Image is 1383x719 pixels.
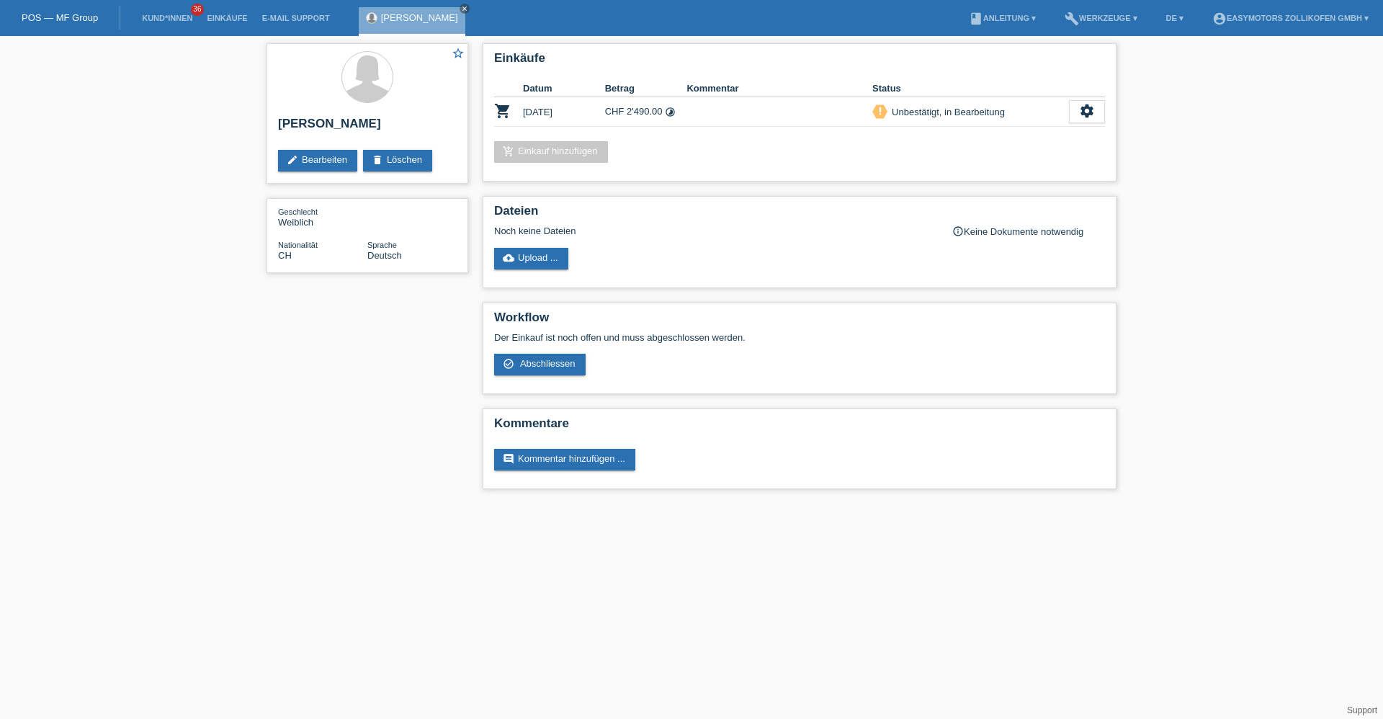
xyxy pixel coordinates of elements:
[523,80,605,97] th: Datum
[875,106,885,116] i: priority_high
[503,358,514,370] i: check_circle_outline
[381,12,458,23] a: [PERSON_NAME]
[1212,12,1227,26] i: account_circle
[367,250,402,261] span: Deutsch
[200,14,254,22] a: Einkäufe
[278,250,292,261] span: Schweiz
[135,14,200,22] a: Kund*innen
[494,204,1105,225] h2: Dateien
[1057,14,1145,22] a: buildWerkzeuge ▾
[278,206,367,228] div: Weiblich
[520,358,576,369] span: Abschliessen
[503,146,514,157] i: add_shopping_cart
[887,104,1005,120] div: Unbestätigt, in Bearbeitung
[1347,705,1377,715] a: Support
[287,154,298,166] i: edit
[952,225,1105,237] div: Keine Dokumente notwendig
[372,154,383,166] i: delete
[686,80,872,97] th: Kommentar
[494,416,1105,438] h2: Kommentare
[452,47,465,62] a: star_border
[452,47,465,60] i: star_border
[278,241,318,249] span: Nationalität
[494,51,1105,73] h2: Einkäufe
[494,449,635,470] a: commentKommentar hinzufügen ...
[872,80,1069,97] th: Status
[255,14,337,22] a: E-Mail Support
[461,5,468,12] i: close
[969,12,983,26] i: book
[503,252,514,264] i: cloud_upload
[363,150,432,171] a: deleteLöschen
[367,241,397,249] span: Sprache
[1079,103,1095,119] i: settings
[494,102,511,120] i: POSP00026628
[278,150,357,171] a: editBearbeiten
[952,225,964,237] i: info_outline
[494,141,608,163] a: add_shopping_cartEinkauf hinzufügen
[278,117,457,138] h2: [PERSON_NAME]
[1159,14,1191,22] a: DE ▾
[523,97,605,127] td: [DATE]
[665,107,676,117] i: 24 Raten
[22,12,98,23] a: POS — MF Group
[1205,14,1376,22] a: account_circleEasymotors Zollikofen GmbH ▾
[494,332,1105,343] p: Der Einkauf ist noch offen und muss abgeschlossen werden.
[494,225,934,236] div: Noch keine Dateien
[278,207,318,216] span: Geschlecht
[494,311,1105,332] h2: Workflow
[494,248,568,269] a: cloud_uploadUpload ...
[605,97,687,127] td: CHF 2'490.00
[1065,12,1079,26] i: build
[503,453,514,465] i: comment
[494,354,586,375] a: check_circle_outline Abschliessen
[191,4,204,16] span: 36
[605,80,687,97] th: Betrag
[962,14,1043,22] a: bookAnleitung ▾
[460,4,470,14] a: close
